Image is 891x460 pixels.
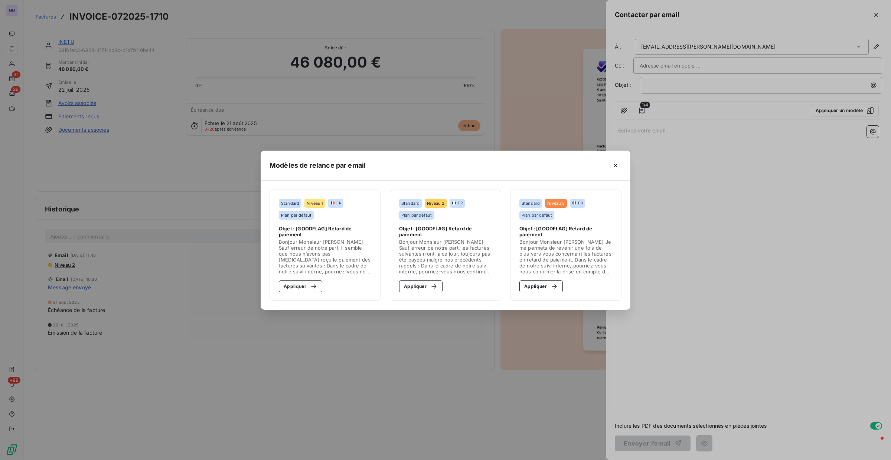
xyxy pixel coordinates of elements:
iframe: Intercom live chat [866,435,884,453]
div: FR [572,200,582,206]
span: Plan par défaut [401,213,432,217]
span: Standard [281,201,299,206]
span: Niveau 2 [427,201,444,206]
button: Appliquer [519,280,563,292]
span: Objet : [GOODFLAG] Retard de paiement [519,226,612,237]
div: FR [452,200,462,206]
span: Plan par défaut [281,213,311,217]
button: Appliquer [399,280,443,292]
span: Bonjour Monsieur [PERSON_NAME] Sauf erreur de notre part, les factures suivantes n’ont, à ce jour... [399,239,492,275]
div: FR [330,200,341,206]
span: Objet : [GOODFLAG] Retard de paiement [399,226,492,237]
h5: Modèles de relance par email [270,160,366,171]
span: Niveau 1 [307,201,323,206]
span: Niveau 3 [547,201,565,206]
span: Objet : [GOODFLAG] Retard de paiement [279,226,372,237]
span: Bonjour Monsieur [PERSON_NAME] Sauf erreur de notre part, il semble que nous n’avons pas [MEDICAL... [279,239,372,275]
span: Bonjour Monsieur [PERSON_NAME] Je me permets de revenir une fois de plus vers vous concernant les... [519,239,612,275]
span: Standard [401,201,420,206]
button: Appliquer [279,280,322,292]
span: Plan par défaut [522,213,552,217]
span: Standard [522,201,540,206]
